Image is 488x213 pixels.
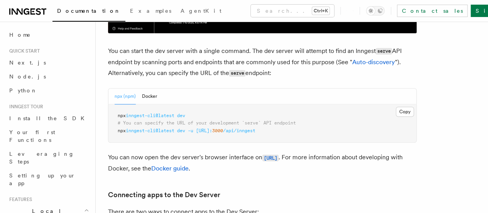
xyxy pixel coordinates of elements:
[312,7,329,15] kbd: Ctrl+K
[6,104,43,110] span: Inngest tour
[115,89,136,104] button: npx (npm)
[376,48,392,55] code: serve
[196,128,212,133] span: [URL]:
[52,2,125,22] a: Documentation
[188,128,193,133] span: -u
[6,48,40,54] span: Quick start
[6,111,91,125] a: Install the SDK
[223,128,255,133] span: /api/inngest
[142,89,157,104] button: Docker
[262,155,279,161] code: [URL]
[9,73,46,80] span: Node.js
[6,147,91,169] a: Leveraging Steps
[108,189,220,200] a: Connecting apps to the Dev Server
[151,165,189,172] a: Docker guide
[177,128,185,133] span: dev
[108,152,417,174] p: You can now open the dev server's browser interface on . For more information about developing wi...
[9,151,74,165] span: Leveraging Steps
[6,196,32,203] span: Features
[176,2,226,21] a: AgentKit
[6,28,91,42] a: Home
[108,46,417,79] p: You can start the dev server with a single command. The dev server will attempt to find an Innges...
[9,31,31,39] span: Home
[125,2,176,21] a: Examples
[229,70,245,77] code: serve
[118,113,126,118] span: npx
[262,153,279,161] a: [URL]
[177,113,185,118] span: dev
[366,6,385,15] button: Toggle dark mode
[130,8,171,14] span: Examples
[251,5,334,17] button: Search...Ctrl+K
[9,129,55,143] span: Your first Functions
[396,107,414,117] button: Copy
[9,172,76,186] span: Setting up your app
[352,58,395,66] a: Auto-discovery
[9,115,89,121] span: Install the SDK
[6,169,91,190] a: Setting up your app
[6,125,91,147] a: Your first Functions
[9,87,37,94] span: Python
[212,128,223,133] span: 3000
[6,56,91,70] a: Next.js
[126,113,174,118] span: inngest-cli@latest
[181,8,221,14] span: AgentKit
[6,70,91,83] a: Node.js
[118,128,126,133] span: npx
[6,83,91,97] a: Python
[118,120,296,126] span: # You can specify the URL of your development `serve` API endpoint
[9,60,46,66] span: Next.js
[126,128,174,133] span: inngest-cli@latest
[57,8,121,14] span: Documentation
[397,5,468,17] a: Contact sales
